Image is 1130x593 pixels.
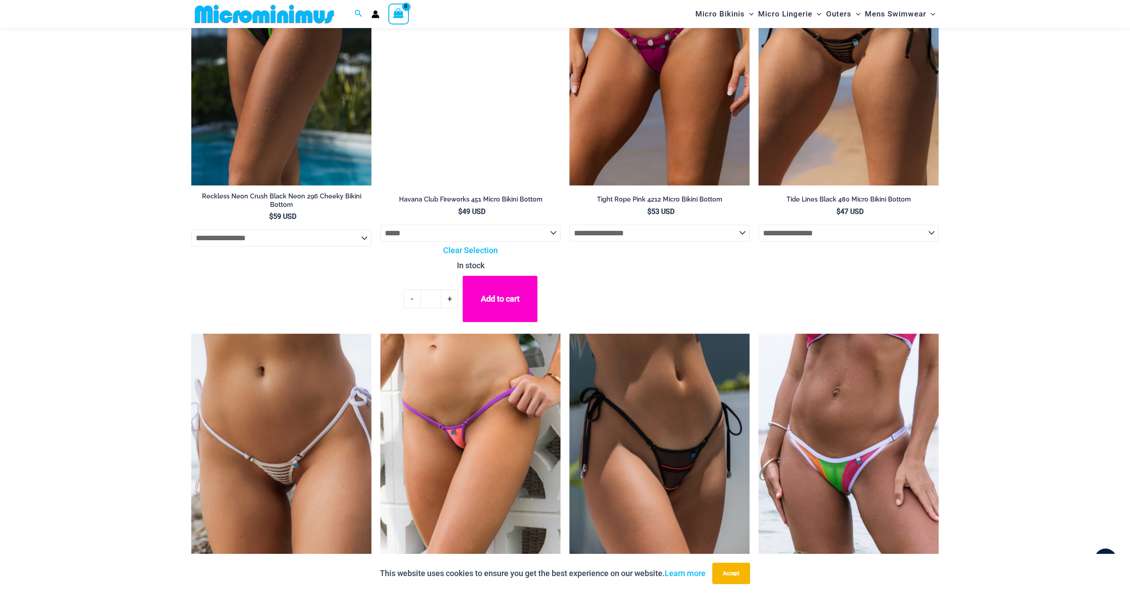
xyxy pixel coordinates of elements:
[692,1,939,27] nav: Site Navigation
[269,212,273,221] span: $
[756,3,823,25] a: Micro LingerieMenu ToggleMenu Toggle
[463,276,537,322] button: Add to cart
[826,3,852,25] span: Outers
[380,244,561,257] a: Clear Selection
[647,207,674,216] bdi: 53 USD
[647,207,651,216] span: $
[380,195,561,204] h2: Havana Club Fireworks 451 Micro Bikini Bottom
[569,195,750,207] a: Tight Rope Pink 4212 Micro Bikini Bottom
[441,290,458,308] a: +
[712,563,750,584] button: Accept
[863,3,937,25] a: Mens SwimwearMenu ToggleMenu Toggle
[371,10,379,18] a: Account icon link
[191,4,338,24] img: MM SHOP LOGO FLAT
[695,3,745,25] span: Micro Bikinis
[191,192,371,209] h2: Reckless Neon Crush Black Neon 296 Cheeky Bikini Bottom
[926,3,935,25] span: Menu Toggle
[836,207,864,216] bdi: 47 USD
[865,3,926,25] span: Mens Swimwear
[420,290,441,308] input: Product quantity
[759,195,939,207] a: Tide Lines Black 480 Micro Bikini Bottom
[458,207,485,216] bdi: 49 USD
[759,195,939,204] h2: Tide Lines Black 480 Micro Bikini Bottom
[269,212,296,221] bdi: 59 USD
[380,195,561,207] a: Havana Club Fireworks 451 Micro Bikini Bottom
[745,3,754,25] span: Menu Toggle
[404,290,420,308] a: -
[388,4,409,24] a: View Shopping Cart, empty
[852,3,860,25] span: Menu Toggle
[758,3,812,25] span: Micro Lingerie
[191,192,371,212] a: Reckless Neon Crush Black Neon 296 Cheeky Bikini Bottom
[836,207,840,216] span: $
[824,3,863,25] a: OutersMenu ToggleMenu Toggle
[380,259,561,272] p: In stock
[569,195,750,204] h2: Tight Rope Pink 4212 Micro Bikini Bottom
[665,569,706,578] a: Learn more
[380,567,706,580] p: This website uses cookies to ensure you get the best experience on our website.
[693,3,756,25] a: Micro BikinisMenu ToggleMenu Toggle
[812,3,821,25] span: Menu Toggle
[355,8,363,20] a: Search icon link
[458,207,462,216] span: $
